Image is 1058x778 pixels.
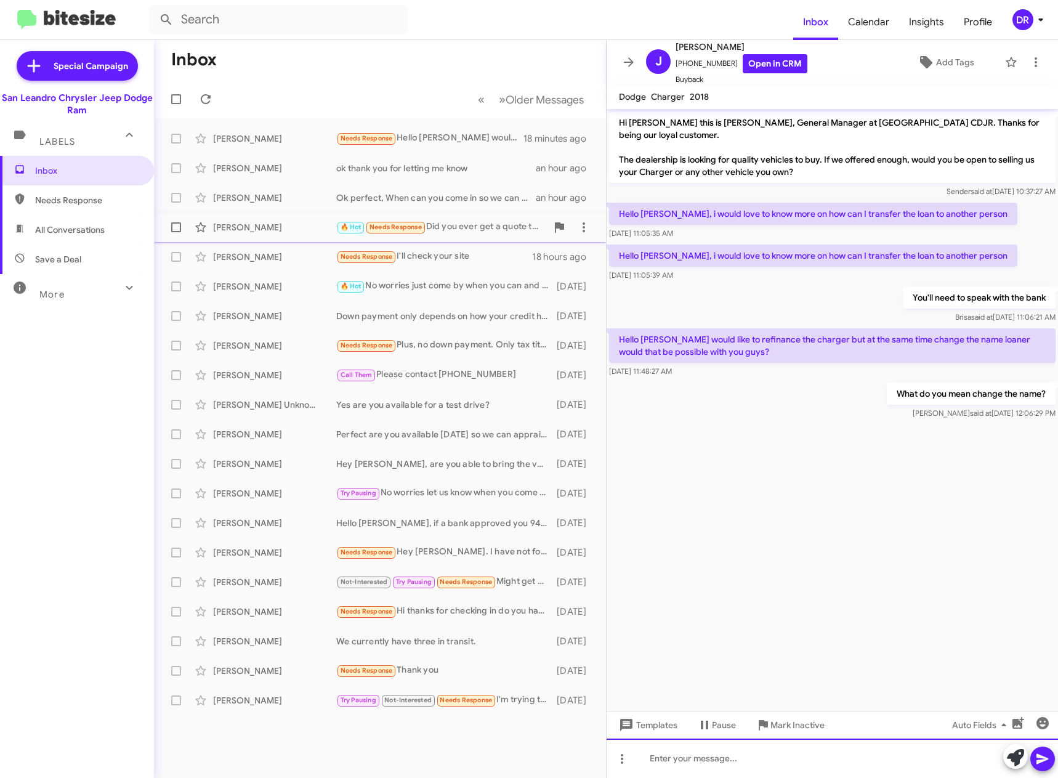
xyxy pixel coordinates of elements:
div: [PERSON_NAME] [213,339,336,352]
span: Pause [712,714,736,736]
span: said at [971,312,993,322]
span: Call Them [341,371,373,379]
span: Brisa [DATE] 11:06:21 AM [955,312,1056,322]
span: Auto Fields [952,714,1011,736]
div: [PERSON_NAME] [213,694,336,707]
span: 2018 [690,91,709,102]
div: We currently have three in transit. [336,635,554,647]
button: Next [491,87,591,112]
input: Search [149,5,408,34]
div: I'll check your site [336,249,532,264]
div: [DATE] [554,280,596,293]
div: [DATE] [554,576,596,588]
span: Inbox [35,164,140,177]
span: Not-Interested [341,578,388,586]
a: Inbox [793,4,838,40]
div: [DATE] [554,369,596,381]
span: » [499,92,506,107]
span: Insights [899,4,954,40]
span: Needs Response [341,607,393,615]
div: [PERSON_NAME] [213,428,336,440]
div: [PERSON_NAME] [213,251,336,263]
div: Hello [PERSON_NAME] would like to refinance the charger but at the same time change the name loan... [336,131,523,145]
p: Hello [PERSON_NAME] would like to refinance the charger but at the same time change the name loan... [609,328,1056,363]
span: Try Pausing [341,696,376,704]
p: Hi [PERSON_NAME] this is [PERSON_NAME], General Manager at [GEOGRAPHIC_DATA] CDJR. Thanks for bei... [609,111,1056,183]
div: [PERSON_NAME] [213,458,336,470]
div: Hi thanks for checking in do you have the gx 550 overdrive limited in earth 2025 [336,604,554,618]
span: [PERSON_NAME] [676,39,807,54]
span: Needs Response [341,667,393,675]
span: Labels [39,136,75,147]
p: You'll need to speak with the bank [903,286,1056,309]
div: Please contact [PHONE_NUMBER] [336,368,554,382]
div: an hour ago [536,162,596,174]
span: 🔥 Hot [341,223,361,231]
span: [DATE] 11:05:35 AM [609,229,673,238]
div: [PERSON_NAME] [213,132,336,145]
div: No worries let us know when you come back so we can setup an appointment to help you. [336,486,554,500]
div: [PERSON_NAME] [213,665,336,677]
span: Not-Interested [384,696,432,704]
div: Might get back to the project in the future but not clear when [336,575,554,589]
span: said at [970,408,991,418]
div: [DATE] [554,517,596,529]
span: Needs Response [341,253,393,261]
div: [PERSON_NAME] [213,635,336,647]
div: DR [1012,9,1033,30]
div: Ok perfect, When can you come in so we can do a vehicle inspection? [336,192,536,204]
div: Did you ever get a quote together? You can text it or email [EMAIL_ADDRESS][DOMAIN_NAME] [336,220,547,234]
span: [DATE] 11:05:39 AM [609,270,673,280]
div: [DATE] [554,458,596,470]
nav: Page navigation example [471,87,591,112]
span: Try Pausing [341,489,376,497]
div: [PERSON_NAME] Unknown [213,399,336,411]
span: Calendar [838,4,899,40]
span: More [39,289,65,300]
span: Needs Response [341,134,393,142]
a: Special Campaign [17,51,138,81]
div: Hey [PERSON_NAME], are you able to bring the vehicle in for a quick appraisal? [336,458,554,470]
div: I'm trying to find the charger with the most options and it seems like [US_STATE] gets them first... [336,693,554,707]
div: [DATE] [554,635,596,647]
span: Buyback [676,73,807,86]
span: Save a Deal [35,253,81,265]
span: Needs Response [341,341,393,349]
span: Needs Response [369,223,422,231]
div: [DATE] [554,606,596,618]
span: Try Pausing [396,578,432,586]
div: [PERSON_NAME] [213,280,336,293]
span: Older Messages [506,93,584,107]
p: What do you mean change the name? [887,383,1056,405]
p: Hello [PERSON_NAME], i would love to know more on how can I transfer the loan to another person [609,245,1017,267]
button: Add Tags [892,51,999,73]
div: [DATE] [554,399,596,411]
h1: Inbox [171,50,217,70]
div: [DATE] [554,487,596,500]
div: an hour ago [536,192,596,204]
div: Hey [PERSON_NAME]. I have not found the car yet. I think the ones we were looking at were priced ... [336,545,554,559]
div: Thank you [336,663,554,678]
div: [PERSON_NAME] [213,606,336,618]
span: Profile [954,4,1002,40]
span: Special Campaign [54,60,128,72]
div: Hello [PERSON_NAME], if a bank approved you 94k then that means you have no issues borrowing more... [336,517,554,529]
span: Needs Response [440,696,492,704]
span: [PHONE_NUMBER] [676,54,807,73]
div: [DATE] [554,339,596,352]
div: [DATE] [554,428,596,440]
div: [DATE] [554,310,596,322]
span: [DATE] 11:48:27 AM [609,367,672,376]
span: Needs Response [341,548,393,556]
button: Templates [607,714,687,736]
button: Mark Inactive [746,714,834,736]
button: Auto Fields [942,714,1021,736]
span: « [478,92,485,107]
button: Pause [687,714,746,736]
span: Needs Response [35,194,140,206]
div: Perfect are you available [DATE] so we can appraise your vehicle in person? [336,428,554,440]
div: [PERSON_NAME] [213,162,336,174]
a: Open in CRM [743,54,807,73]
div: Yes are you available for a test drive? [336,399,554,411]
span: Templates [616,714,677,736]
